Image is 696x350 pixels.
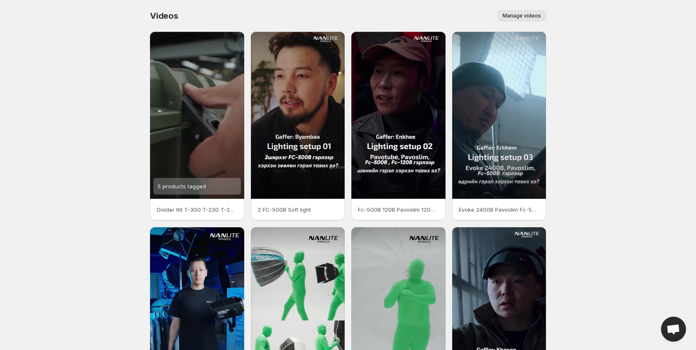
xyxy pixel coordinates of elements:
span: Manage videos [503,12,541,19]
p: 2 FC-500B Soft light [258,205,338,214]
div: Open chat [661,317,686,342]
span: 5 products tagged [158,183,206,190]
p: Evoke 2400B Pavoslim Fc-500B Miski [459,205,540,214]
p: Divider Kit T-300 T-230 T-300 Divider kit hannbold Sony FX6 T-300 T-230 Divider kit [157,205,238,214]
span: Videos [150,11,178,21]
p: Fc-500B 120B Pavoslim 120C Pavotube II 30C [358,205,439,214]
button: Manage videos [498,10,546,22]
